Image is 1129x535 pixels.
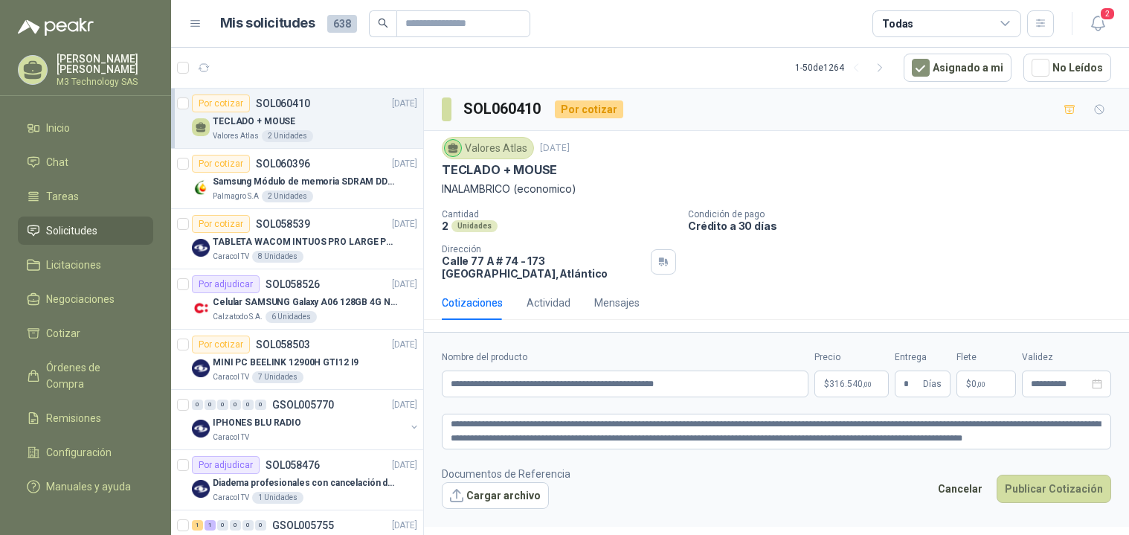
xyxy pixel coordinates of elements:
[255,400,266,410] div: 0
[230,400,241,410] div: 0
[213,371,249,383] p: Caracol TV
[18,251,153,279] a: Licitaciones
[895,350,951,365] label: Entrega
[46,291,115,307] span: Negociaciones
[442,181,1111,197] p: INALAMBRICO (economico)
[327,15,357,33] span: 638
[392,278,417,292] p: [DATE]
[192,359,210,377] img: Company Logo
[18,285,153,313] a: Negociaciones
[971,379,985,388] span: 0
[442,295,503,311] div: Cotizaciones
[171,209,423,269] a: Por cotizarSOL058539[DATE] Company LogoTABLETA WACOM INTUOS PRO LARGE PTK870K0ACaracol TV8 Unidades
[213,492,249,504] p: Caracol TV
[18,353,153,398] a: Órdenes de Compra
[192,94,250,112] div: Por cotizar
[262,190,313,202] div: 2 Unidades
[956,371,1016,397] p: $ 0,00
[46,154,68,170] span: Chat
[213,476,398,490] p: Diadema profesionales con cancelación de ruido en micrófono
[46,188,79,205] span: Tareas
[171,89,423,149] a: Por cotizarSOL060410[DATE] TECLADO + MOUSEValores Atlas2 Unidades
[392,519,417,533] p: [DATE]
[171,450,423,510] a: Por adjudicarSOL058476[DATE] Company LogoDiadema profesionales con cancelación de ruido en micróf...
[266,311,317,323] div: 6 Unidades
[262,130,313,142] div: 2 Unidades
[192,336,250,353] div: Por cotizar
[46,325,80,342] span: Cotizar
[213,356,358,370] p: MINI PC BEELINK 12900H GTI12 I9
[863,380,872,388] span: ,00
[46,359,139,392] span: Órdenes de Compra
[46,222,97,239] span: Solicitudes
[540,141,570,156] p: [DATE]
[256,219,310,229] p: SOL058539
[192,400,203,410] div: 0
[795,56,892,80] div: 1 - 50 de 1264
[442,162,557,178] p: TECLADO + MOUSE
[171,269,423,330] a: Por adjudicarSOL058526[DATE] Company LogoCelular SAMSUNG Galaxy A06 128GB 4G NegroCalzatodo S.A.6...
[213,251,249,263] p: Caracol TV
[18,217,153,245] a: Solicitudes
[442,350,808,365] label: Nombre del producto
[392,97,417,111] p: [DATE]
[242,520,254,531] div: 0
[555,100,623,118] div: Por cotizar
[57,54,153,74] p: [PERSON_NAME] [PERSON_NAME]
[242,400,254,410] div: 0
[213,115,295,129] p: TECLADO + MOUSE
[904,54,1011,82] button: Asignado a mi
[442,254,645,280] p: Calle 77 A # 74 - 173 [GEOGRAPHIC_DATA] , Atlántico
[213,432,249,443] p: Caracol TV
[18,404,153,432] a: Remisiones
[266,279,320,289] p: SOL058526
[392,458,417,472] p: [DATE]
[956,350,1016,365] label: Flete
[213,190,259,202] p: Palmagro S.A
[442,244,645,254] p: Dirección
[192,239,210,257] img: Company Logo
[442,209,676,220] p: Cantidad
[378,18,388,28] span: search
[192,420,210,438] img: Company Logo
[255,520,266,531] div: 0
[192,155,250,173] div: Por cotizar
[192,396,420,443] a: 0 0 0 0 0 0 GSOL005770[DATE] Company LogoIPHONES BLU RADIOCaracol TV
[966,379,971,388] span: $
[46,410,101,426] span: Remisiones
[213,295,398,310] p: Celular SAMSUNG Galaxy A06 128GB 4G Negro
[46,478,131,495] span: Manuales y ayuda
[882,16,913,32] div: Todas
[18,148,153,176] a: Chat
[527,295,570,311] div: Actividad
[442,137,534,159] div: Valores Atlas
[451,220,498,232] div: Unidades
[205,400,216,410] div: 0
[18,438,153,467] a: Configuración
[18,472,153,501] a: Manuales y ayuda
[213,235,398,249] p: TABLETA WACOM INTUOS PRO LARGE PTK870K0A
[205,520,216,531] div: 1
[1099,7,1116,21] span: 2
[18,114,153,142] a: Inicio
[688,209,1123,220] p: Condición de pago
[442,482,549,509] button: Cargar archivo
[814,371,889,397] p: $316.540,00
[213,175,398,189] p: Samsung Módulo de memoria SDRAM DDR4 M393A2G40DB0 de 16 GB M393A2G40DB0-CPB
[272,400,334,410] p: GSOL005770
[171,330,423,390] a: Por cotizarSOL058503[DATE] Company LogoMINI PC BEELINK 12900H GTI12 I9Caracol TV7 Unidades
[192,299,210,317] img: Company Logo
[442,220,448,232] p: 2
[392,217,417,231] p: [DATE]
[230,520,241,531] div: 0
[18,18,94,36] img: Logo peakr
[192,179,210,196] img: Company Logo
[1084,10,1111,37] button: 2
[266,460,320,470] p: SOL058476
[1023,54,1111,82] button: No Leídos
[256,98,310,109] p: SOL060410
[192,275,260,293] div: Por adjudicar
[997,475,1111,503] button: Publicar Cotización
[213,311,263,323] p: Calzatodo S.A.
[1022,350,1111,365] label: Validez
